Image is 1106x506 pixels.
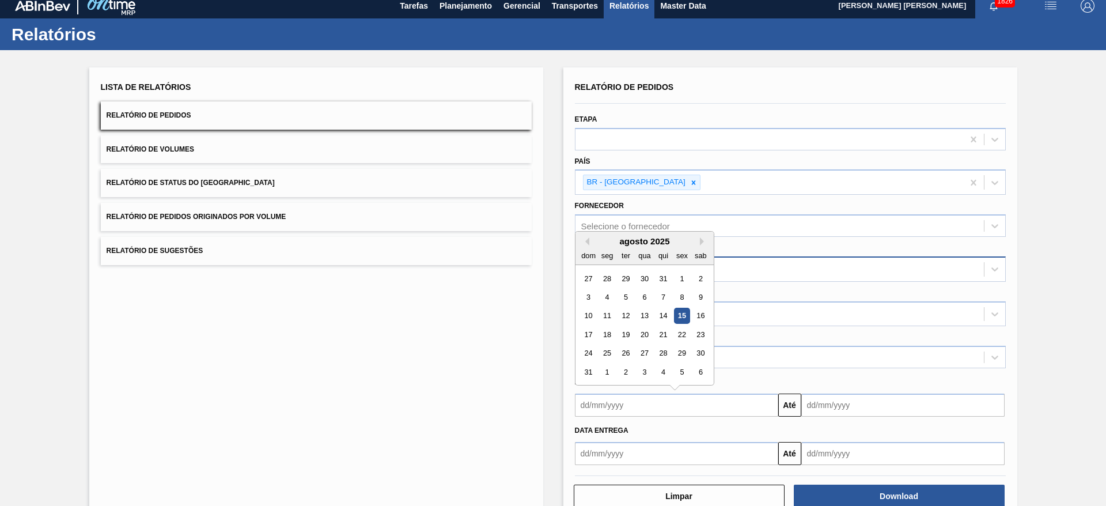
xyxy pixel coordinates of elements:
input: dd/mm/yyyy [575,442,778,465]
div: Choose segunda-feira, 18 de agosto de 2025 [599,327,615,342]
div: Choose terça-feira, 19 de agosto de 2025 [618,327,633,342]
div: Selecione o fornecedor [581,221,670,231]
div: ter [618,248,633,263]
div: Choose segunda-feira, 1 de setembro de 2025 [599,364,615,380]
span: Relatório de Status do [GEOGRAPHIC_DATA] [107,179,275,187]
div: Choose sexta-feira, 1 de agosto de 2025 [674,271,690,286]
span: Data entrega [575,426,628,435]
div: Choose sábado, 30 de agosto de 2025 [692,346,708,361]
div: Choose quinta-feira, 21 de agosto de 2025 [655,327,671,342]
div: month 2025-08 [579,269,710,382]
span: Relatório de Pedidos Originados por Volume [107,213,286,221]
div: Choose quarta-feira, 3 de setembro de 2025 [637,364,652,380]
div: Choose sábado, 6 de setembro de 2025 [692,364,708,380]
button: Relatório de Volumes [101,135,532,164]
div: Choose quarta-feira, 6 de agosto de 2025 [637,289,652,305]
button: Até [778,442,801,465]
span: Relatório de Sugestões [107,247,203,255]
div: Choose terça-feira, 26 de agosto de 2025 [618,346,633,361]
input: dd/mm/yyyy [801,442,1005,465]
div: Choose segunda-feira, 25 de agosto de 2025 [599,346,615,361]
div: Choose quinta-feira, 31 de julho de 2025 [655,271,671,286]
div: Choose sábado, 2 de agosto de 2025 [692,271,708,286]
div: Choose quinta-feira, 28 de agosto de 2025 [655,346,671,361]
div: seg [599,248,615,263]
div: Choose quarta-feira, 27 de agosto de 2025 [637,346,652,361]
div: sex [674,248,690,263]
div: Choose sábado, 23 de agosto de 2025 [692,327,708,342]
div: Choose quarta-feira, 13 de agosto de 2025 [637,308,652,324]
div: qua [637,248,652,263]
div: Choose terça-feira, 5 de agosto de 2025 [618,289,633,305]
div: Choose domingo, 24 de agosto de 2025 [581,346,596,361]
div: agosto 2025 [575,236,714,246]
div: Choose terça-feira, 12 de agosto de 2025 [618,308,633,324]
div: Choose domingo, 3 de agosto de 2025 [581,289,596,305]
div: Choose sexta-feira, 15 de agosto de 2025 [674,308,690,324]
button: Relatório de Pedidos Originados por Volume [101,203,532,231]
div: Choose segunda-feira, 28 de julho de 2025 [599,271,615,286]
div: Choose segunda-feira, 11 de agosto de 2025 [599,308,615,324]
div: Choose sexta-feira, 8 de agosto de 2025 [674,289,690,305]
label: Etapa [575,115,597,123]
label: Fornecedor [575,202,624,210]
div: Choose domingo, 10 de agosto de 2025 [581,308,596,324]
span: Lista de Relatórios [101,82,191,92]
button: Next Month [700,237,708,246]
div: Choose terça-feira, 29 de julho de 2025 [618,271,633,286]
input: dd/mm/yyyy [575,394,778,417]
div: Choose quinta-feira, 4 de setembro de 2025 [655,364,671,380]
div: qui [655,248,671,263]
div: Choose sábado, 9 de agosto de 2025 [692,289,708,305]
input: dd/mm/yyyy [801,394,1005,417]
button: Relatório de Sugestões [101,237,532,265]
button: Relatório de Status do [GEOGRAPHIC_DATA] [101,169,532,197]
button: Previous Month [581,237,589,246]
span: Relatório de Volumes [107,145,194,153]
div: dom [581,248,596,263]
button: Até [778,394,801,417]
div: Choose quinta-feira, 14 de agosto de 2025 [655,308,671,324]
div: BR - [GEOGRAPHIC_DATA] [584,175,687,190]
h1: Relatórios [12,28,216,41]
div: Choose sexta-feira, 29 de agosto de 2025 [674,346,690,361]
div: sab [692,248,708,263]
label: País [575,157,590,165]
span: Relatório de Pedidos [575,82,674,92]
div: Choose sexta-feira, 5 de setembro de 2025 [674,364,690,380]
div: Choose domingo, 17 de agosto de 2025 [581,327,596,342]
img: TNhmsLtSVTkK8tSr43FrP2fwEKptu5GPRR3wAAAABJRU5ErkJggg== [15,1,70,11]
div: Choose sexta-feira, 22 de agosto de 2025 [674,327,690,342]
div: Choose domingo, 31 de agosto de 2025 [581,364,596,380]
div: Choose quinta-feira, 7 de agosto de 2025 [655,289,671,305]
span: Relatório de Pedidos [107,111,191,119]
div: Choose domingo, 27 de julho de 2025 [581,271,596,286]
div: Choose sábado, 16 de agosto de 2025 [692,308,708,324]
div: Choose quarta-feira, 20 de agosto de 2025 [637,327,652,342]
div: Choose quarta-feira, 30 de julho de 2025 [637,271,652,286]
button: Relatório de Pedidos [101,101,532,130]
div: Choose segunda-feira, 4 de agosto de 2025 [599,289,615,305]
div: Choose terça-feira, 2 de setembro de 2025 [618,364,633,380]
